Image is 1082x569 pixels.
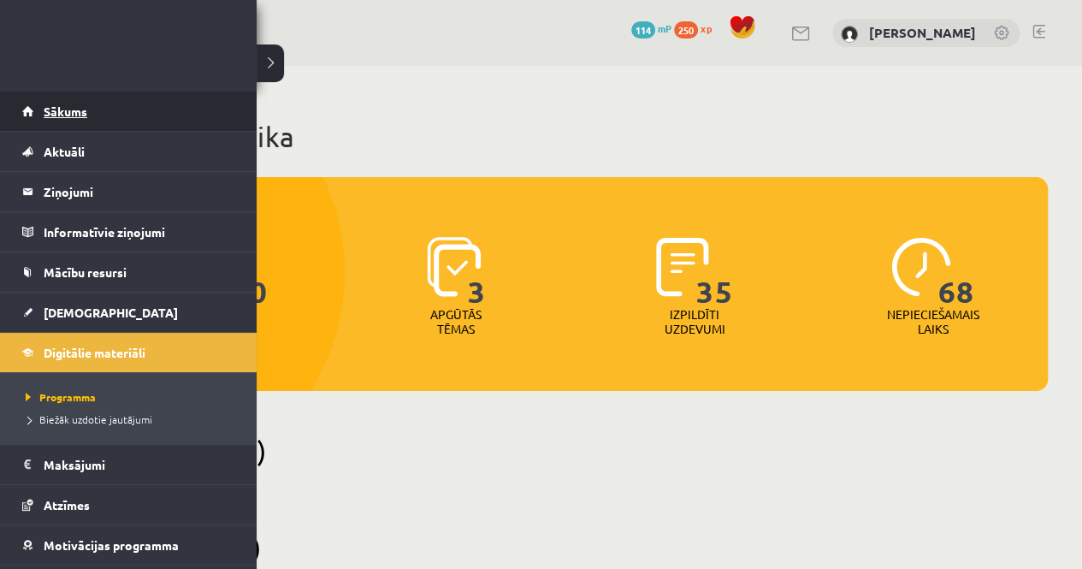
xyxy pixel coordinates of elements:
[696,237,732,307] span: 35
[887,307,979,336] p: Nepieciešamais laiks
[22,445,235,484] a: Maksājumi
[841,26,858,43] img: Elīna Freimane
[22,525,235,565] a: Motivācijas programma
[44,345,145,360] span: Digitālie materiāli
[22,92,235,131] a: Sākums
[21,412,152,426] span: Biežāk uzdotie jautājumi
[891,237,951,297] img: icon-clock-7be60019b62300814b6bd22b8e044499b485619524d84068768e800edab66f18.svg
[22,293,235,332] a: [DEMOGRAPHIC_DATA]
[103,434,1048,467] h2: Pieejamie (0)
[22,172,235,211] a: Ziņojumi
[427,237,481,297] img: icon-learned-topics-4a711ccc23c960034f471b6e78daf4a3bad4a20eaf4de84257b87e66633f6470.svg
[21,389,239,405] a: Programma
[423,307,489,336] p: Apgūtās tēmas
[44,445,235,484] legend: Maksājumi
[21,412,239,427] a: Biežāk uzdotie jautājumi
[19,30,156,73] a: Rīgas 1. Tālmācības vidusskola
[658,21,671,35] span: mP
[22,485,235,525] a: Atzīmes
[701,21,712,35] span: xp
[938,237,974,307] span: 68
[44,212,235,252] legend: Informatīvie ziņojumi
[22,212,235,252] a: Informatīvie ziņojumi
[44,144,85,159] span: Aktuāli
[661,307,728,336] p: Izpildīti uzdevumi
[44,305,178,320] span: [DEMOGRAPHIC_DATA]
[103,530,1048,564] h2: Pabeigtie (3)
[631,21,655,39] span: 114
[674,21,698,39] span: 250
[631,21,671,35] a: 114 mP
[44,537,179,553] span: Motivācijas programma
[44,104,87,119] span: Sākums
[22,132,235,171] a: Aktuāli
[44,172,235,211] legend: Ziņojumi
[656,237,709,297] img: icon-completed-tasks-ad58ae20a441b2904462921112bc710f1caf180af7a3daa7317a5a94f2d26646.svg
[674,21,720,35] a: 250 xp
[44,497,90,513] span: Atzīmes
[869,24,976,41] a: [PERSON_NAME]
[468,237,486,307] span: 3
[22,333,235,372] a: Digitālie materiāli
[103,120,1048,154] h1: Mana statistika
[21,390,96,404] span: Programma
[22,252,235,292] a: Mācību resursi
[44,264,127,280] span: Mācību resursi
